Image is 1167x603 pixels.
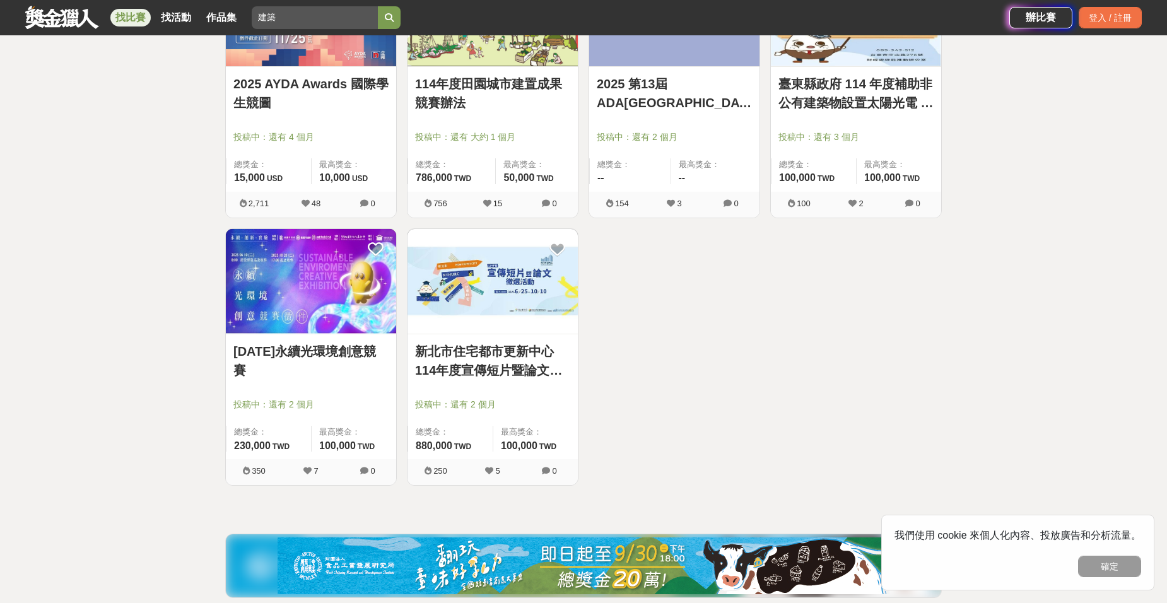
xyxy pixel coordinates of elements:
[894,530,1141,541] span: 我們使用 cookie 來個人化內容、投放廣告和分析流量。
[226,229,396,335] a: Cover Image
[539,442,556,451] span: TWD
[493,199,502,208] span: 15
[314,466,318,476] span: 7
[679,172,686,183] span: --
[433,199,447,208] span: 756
[408,229,578,335] a: Cover Image
[552,199,556,208] span: 0
[415,398,570,411] span: 投稿中：還有 2 個月
[416,426,485,438] span: 總獎金：
[597,74,752,112] a: 2025 第13屆ADA[GEOGRAPHIC_DATA]建築世代會慈善聖誕路跑
[415,74,570,112] a: 114年度田園城市建置成果競賽辦法
[778,74,934,112] a: 臺東縣政府 114 年度補助非公有建築物設置太陽光電 系統實施計畫
[864,158,934,171] span: 最高獎金：
[278,537,889,594] img: 11b6bcb1-164f-4f8f-8046-8740238e410a.jpg
[201,9,242,26] a: 作品集
[779,158,848,171] span: 總獎金：
[778,131,934,144] span: 投稿中：還有 3 個月
[370,199,375,208] span: 0
[234,440,271,451] span: 230,000
[597,131,752,144] span: 投稿中：還有 2 個月
[249,199,269,208] span: 2,711
[615,199,629,208] span: 154
[433,466,447,476] span: 250
[734,199,738,208] span: 0
[319,440,356,451] span: 100,000
[501,426,570,438] span: 最高獎金：
[370,466,375,476] span: 0
[536,174,553,183] span: TWD
[110,9,151,26] a: 找比賽
[415,131,570,144] span: 投稿中：還有 大約 1 個月
[233,131,389,144] span: 投稿中：還有 4 個月
[319,158,389,171] span: 最高獎金：
[156,9,196,26] a: 找活動
[415,342,570,380] a: 新北市住宅都市更新中心 114年度宣傳短片暨論文徵選活動
[864,172,901,183] span: 100,000
[454,174,471,183] span: TWD
[319,172,350,183] span: 10,000
[234,426,303,438] span: 總獎金：
[352,174,368,183] span: USD
[1078,556,1141,577] button: 確定
[319,426,389,438] span: 最高獎金：
[597,172,604,183] span: --
[552,466,556,476] span: 0
[233,74,389,112] a: 2025 AYDA Awards 國際學生競圖
[677,199,681,208] span: 3
[915,199,920,208] span: 0
[252,466,266,476] span: 350
[503,158,570,171] span: 最高獎金：
[1079,7,1142,28] div: 登入 / 註冊
[454,442,471,451] span: TWD
[358,442,375,451] span: TWD
[267,174,283,183] span: USD
[818,174,835,183] span: TWD
[273,442,290,451] span: TWD
[597,158,663,171] span: 總獎金：
[503,172,534,183] span: 50,000
[1009,7,1072,28] a: 辦比賽
[234,172,265,183] span: 15,000
[859,199,863,208] span: 2
[226,229,396,334] img: Cover Image
[312,199,320,208] span: 48
[234,158,303,171] span: 總獎金：
[903,174,920,183] span: TWD
[501,440,537,451] span: 100,000
[797,199,811,208] span: 100
[233,398,389,411] span: 投稿中：還有 2 個月
[416,158,488,171] span: 總獎金：
[233,342,389,380] a: [DATE]永續光環境創意競賽
[679,158,753,171] span: 最高獎金：
[779,172,816,183] span: 100,000
[252,6,378,29] input: 2025高通台灣AI黑客松
[416,440,452,451] span: 880,000
[495,466,500,476] span: 5
[416,172,452,183] span: 786,000
[408,229,578,334] img: Cover Image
